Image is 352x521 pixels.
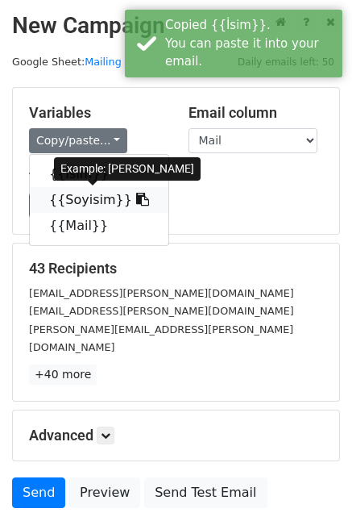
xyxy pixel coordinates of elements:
[85,56,122,68] a: Mailing
[29,305,294,317] small: [EMAIL_ADDRESS][PERSON_NAME][DOMAIN_NAME]
[29,128,127,153] a: Copy/paste...
[29,104,164,122] h5: Variables
[29,260,323,277] h5: 43 Recipients
[188,104,324,122] h5: Email column
[30,161,168,187] a: {{İsim}}
[29,427,323,444] h5: Advanced
[144,477,267,508] a: Send Test Email
[29,287,294,299] small: [EMAIL_ADDRESS][PERSON_NAME][DOMAIN_NAME]
[271,444,352,521] iframe: Chat Widget
[12,56,122,68] small: Google Sheet:
[12,477,65,508] a: Send
[29,323,293,354] small: [PERSON_NAME][EMAIL_ADDRESS][PERSON_NAME][DOMAIN_NAME]
[54,157,201,181] div: Example: [PERSON_NAME]
[30,187,168,213] a: {{Soyisim}}
[165,16,336,71] div: Copied {{İsim}}. You can paste it into your email.
[69,477,140,508] a: Preview
[30,213,168,239] a: {{Mail}}
[29,365,97,385] a: +40 more
[12,12,340,40] h2: New Campaign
